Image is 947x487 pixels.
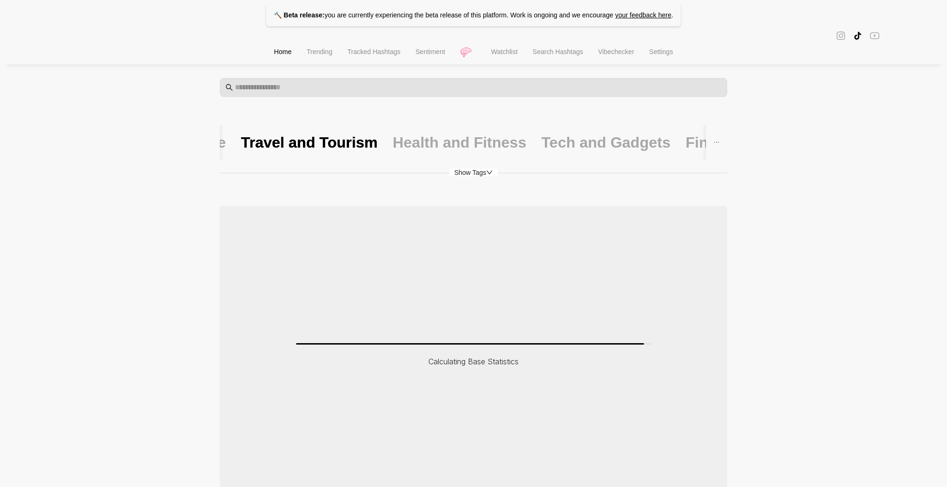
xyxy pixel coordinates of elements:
span: youtube [870,30,879,41]
span: Sentiment [416,48,445,55]
span: Settings [649,48,673,55]
a: your feedback here [615,11,671,19]
div: Travel and Tourism [241,133,378,152]
span: Trending [307,48,333,55]
p: you are currently experiencing the beta release of this platform. Work is ongoing and we encourage . [266,4,681,26]
span: search [225,84,233,91]
span: Search Hashtags [533,48,583,55]
p: Calculating Base Statistics [428,356,519,368]
span: Home [274,48,291,55]
span: Watchlist [491,48,518,55]
div: Finance and Investment [685,133,857,152]
span: Show Tags [450,169,497,176]
strong: 🔨 Beta release: [274,11,325,19]
div: Tech and Gadgets [541,133,670,152]
span: down [486,169,493,176]
div: Health and Fitness [393,133,527,152]
span: ellipsis [714,139,720,145]
span: instagram [836,30,846,41]
span: Tracked Hashtags [347,48,400,55]
span: Vibechecker [598,48,634,55]
button: ellipsis [706,125,727,160]
div: Food and Beverage [86,133,226,152]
